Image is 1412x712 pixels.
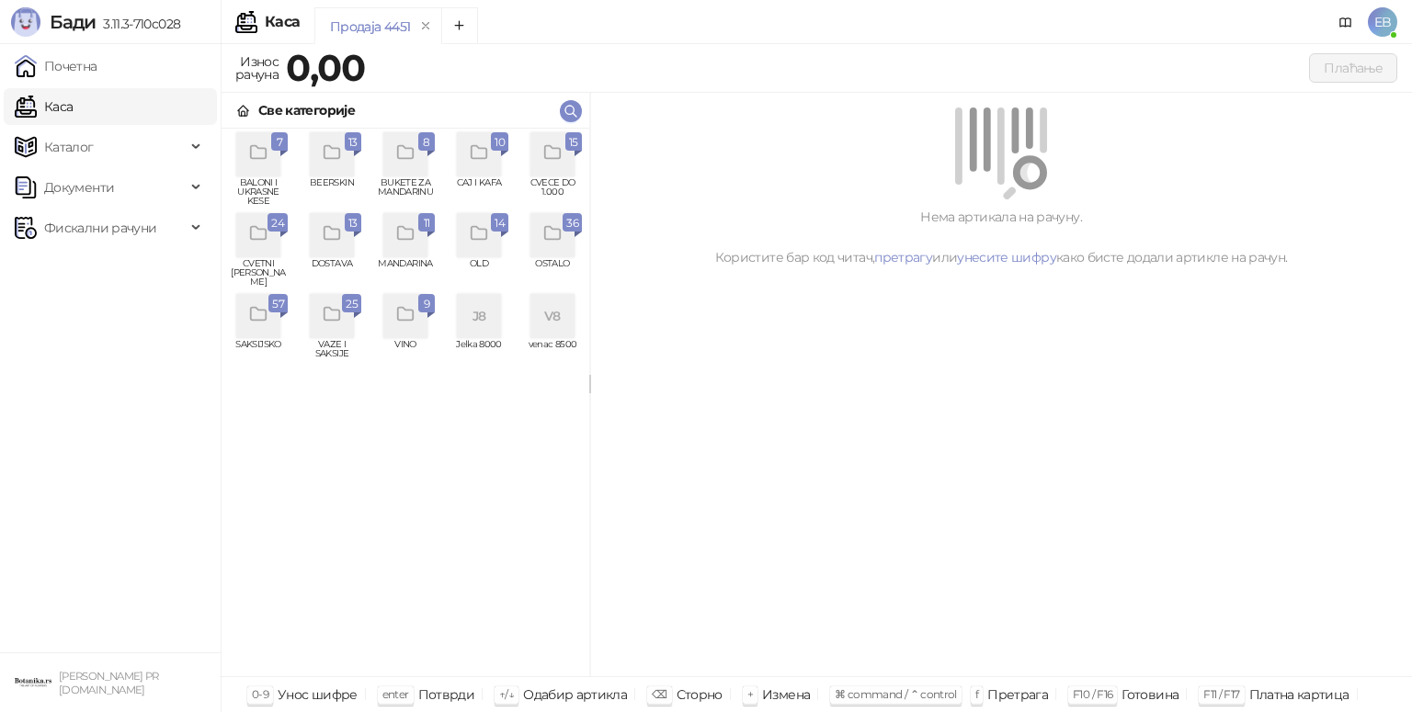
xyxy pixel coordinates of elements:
span: ⌫ [652,687,666,701]
a: Каса [15,88,73,125]
div: V8 [530,294,575,338]
span: DOSTAVA [302,259,361,287]
div: Потврди [418,683,475,706]
span: f [975,687,978,701]
span: 13 [348,132,358,153]
div: Унос шифре [278,683,358,706]
span: F10 / F16 [1073,687,1112,701]
a: Документација [1331,7,1361,37]
a: претрагу [874,249,932,266]
span: Каталог [44,129,94,165]
div: J8 [457,294,501,338]
div: Продаја 4451 [330,17,410,37]
img: Logo [11,7,40,37]
div: Претрага [987,683,1048,706]
span: VAZE I SAKSIJE [302,340,361,367]
div: Каса [265,15,300,29]
div: Сторно [677,683,723,706]
span: 57 [272,294,284,314]
a: Почетна [15,48,97,85]
span: 24 [271,213,284,233]
div: grid [222,129,589,676]
span: BUKETE ZA MANDARINU [376,178,435,206]
span: Jelka 8000 [450,340,508,367]
span: OLD [450,259,508,287]
span: 36 [566,213,578,233]
span: BALONI I UKRASNE KESE [229,178,288,206]
span: MANDARINA [376,259,435,287]
span: 7 [275,132,284,153]
span: EB [1368,7,1397,37]
span: Документи [44,169,114,206]
strong: 0,00 [286,45,365,90]
div: Готовина [1122,683,1179,706]
span: enter [382,687,409,701]
span: ↑/↓ [499,687,514,701]
span: Фискални рачуни [44,209,156,246]
button: remove [414,18,438,34]
span: F11 / F17 [1203,687,1239,701]
span: CVECE DO 1.000 [523,178,582,206]
span: 10 [495,132,505,153]
span: Бади [50,11,96,33]
span: VINO [376,340,435,367]
span: SAKSIJSKO [229,340,288,367]
span: OSTALO [523,259,582,287]
span: + [747,687,753,701]
div: Измена [762,683,810,706]
div: Платна картица [1249,683,1349,706]
div: Нема артикала на рачуну. Користите бар код читач, или како бисте додали артикле на рачун. [612,207,1390,267]
span: 8 [422,132,431,153]
span: 3.11.3-710c028 [96,16,180,32]
span: 13 [348,213,358,233]
span: 25 [346,294,358,314]
small: [PERSON_NAME] PR [DOMAIN_NAME] [59,670,159,696]
span: ⌘ command / ⌃ control [835,687,957,701]
span: 14 [495,213,505,233]
div: Све категорије [258,100,355,120]
a: унесите шифру [957,249,1056,266]
div: Одабир артикла [523,683,627,706]
span: BEERSKIN [302,178,361,206]
span: 9 [422,294,431,314]
span: 0-9 [252,687,268,701]
span: 15 [569,132,578,153]
button: Плаћање [1309,53,1397,83]
span: venac 8500 [523,340,582,367]
div: Износ рачуна [232,50,282,86]
button: Add tab [441,7,478,44]
span: 11 [422,213,431,233]
img: 64x64-companyLogo-0e2e8aaa-0bd2-431b-8613-6e3c65811325.png [15,664,51,701]
span: CAJ I KAFA [450,178,508,206]
span: CVETNI [PERSON_NAME] [229,259,288,287]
